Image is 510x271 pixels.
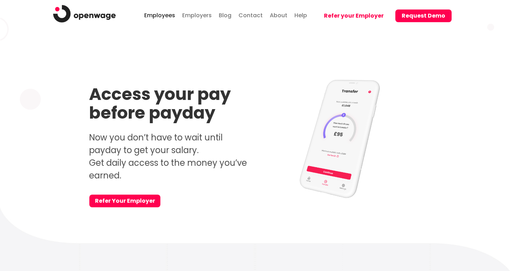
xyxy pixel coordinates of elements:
a: Refer Your Employer [89,195,160,207]
a: Contact [237,5,264,24]
a: Request Demo [390,2,452,30]
img: Access your pay before payday [291,78,390,200]
a: Refer your Employer [312,2,390,30]
a: Employees [142,5,177,24]
a: Employers [180,5,213,24]
a: About [268,5,289,24]
strong: Access your pay before payday [89,82,231,125]
button: Request Demo [395,10,452,22]
button: Refer your Employer [318,10,390,22]
p: Now you don’t have to wait until payday to get your salary. Get daily access to the money you’ve ... [89,131,250,182]
a: Help [293,5,309,24]
iframe: Help widget launcher [447,230,502,250]
a: Blog [217,5,233,24]
img: logo.png [53,5,116,23]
